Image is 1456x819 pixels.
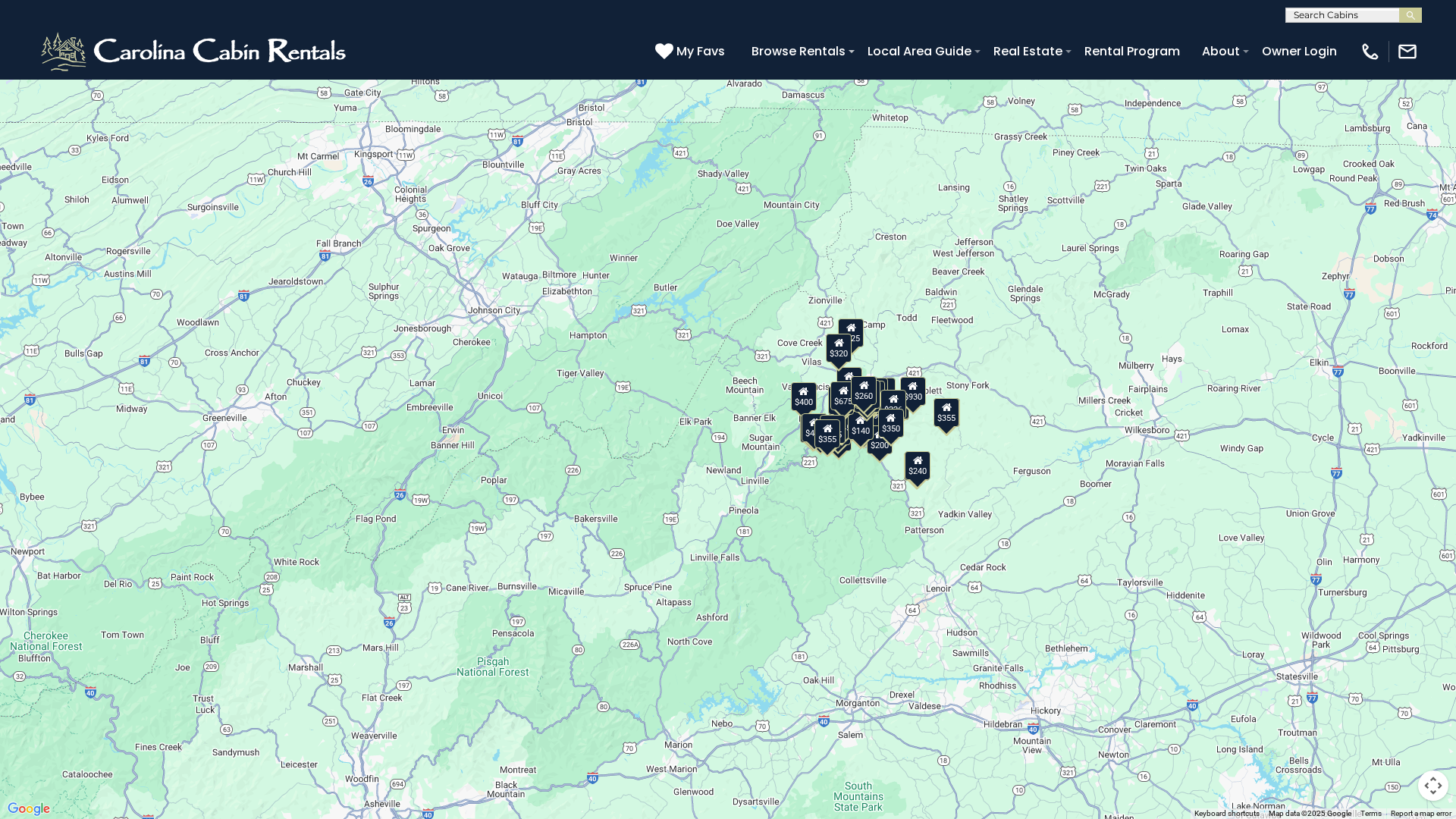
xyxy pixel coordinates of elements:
span: My Favs [676,42,725,61]
img: White-1-2.png [38,29,353,74]
a: About [1194,38,1247,64]
a: Owner Login [1254,38,1345,64]
a: Rental Program [1077,38,1188,64]
a: Browse Rentals [744,38,853,64]
a: My Favs [655,42,729,61]
a: Real Estate [986,38,1070,64]
img: phone-regular-white.png [1360,41,1381,62]
a: Local Area Guide [860,38,979,64]
img: mail-regular-white.png [1397,41,1418,62]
